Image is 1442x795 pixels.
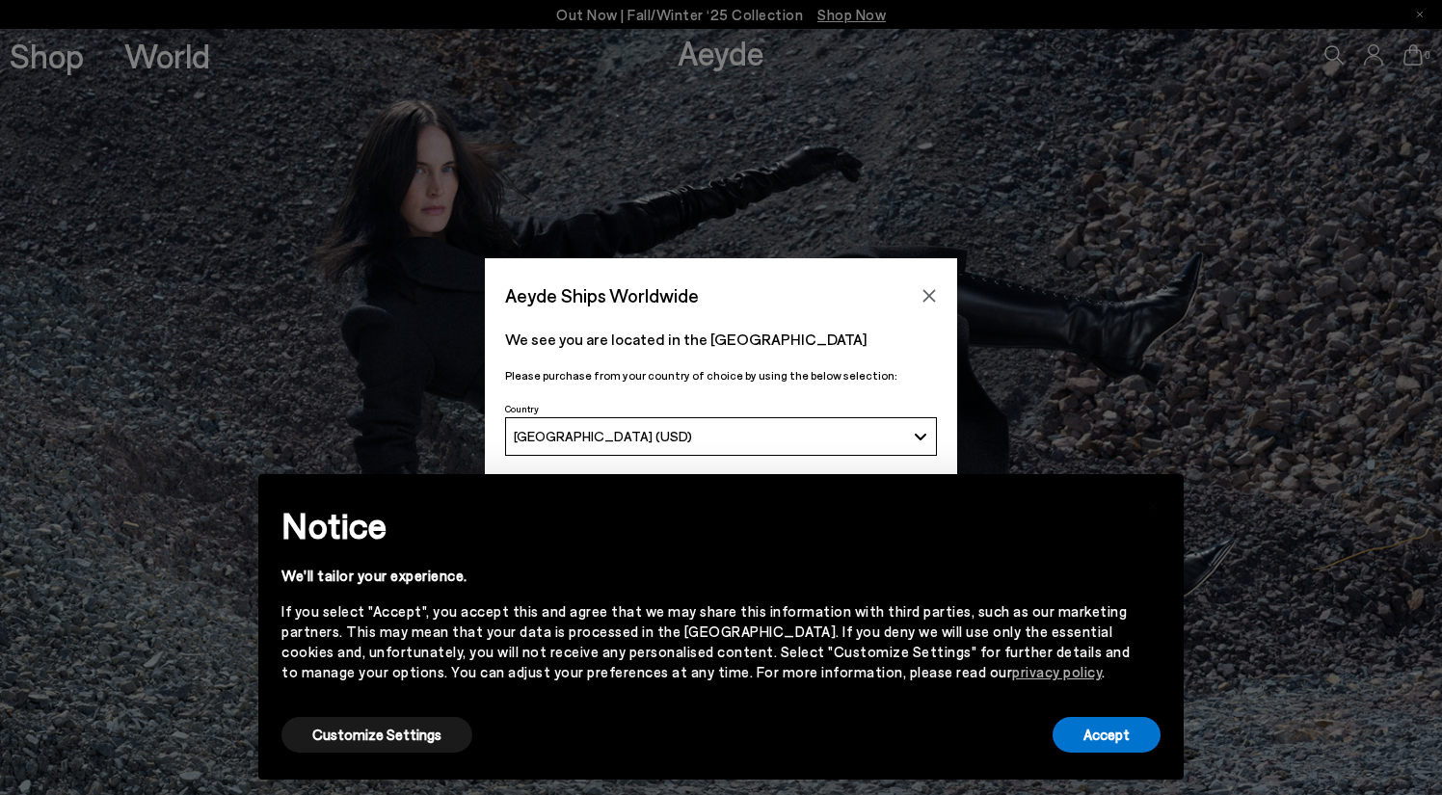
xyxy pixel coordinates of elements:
a: privacy policy [1012,663,1102,680]
button: Accept [1053,717,1161,753]
button: Close [915,281,944,310]
div: We'll tailor your experience. [281,566,1130,586]
p: We see you are located in the [GEOGRAPHIC_DATA] [505,328,937,351]
span: × [1146,489,1160,517]
button: Customize Settings [281,717,472,753]
h2: Notice [281,500,1130,550]
span: Country [505,403,539,414]
div: If you select "Accept", you accept this and agree that we may share this information with third p... [281,601,1130,682]
p: Please purchase from your country of choice by using the below selection: [505,366,937,384]
span: [GEOGRAPHIC_DATA] (USD) [514,428,692,444]
button: Close this notice [1130,480,1176,526]
span: Aeyde Ships Worldwide [505,278,699,312]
